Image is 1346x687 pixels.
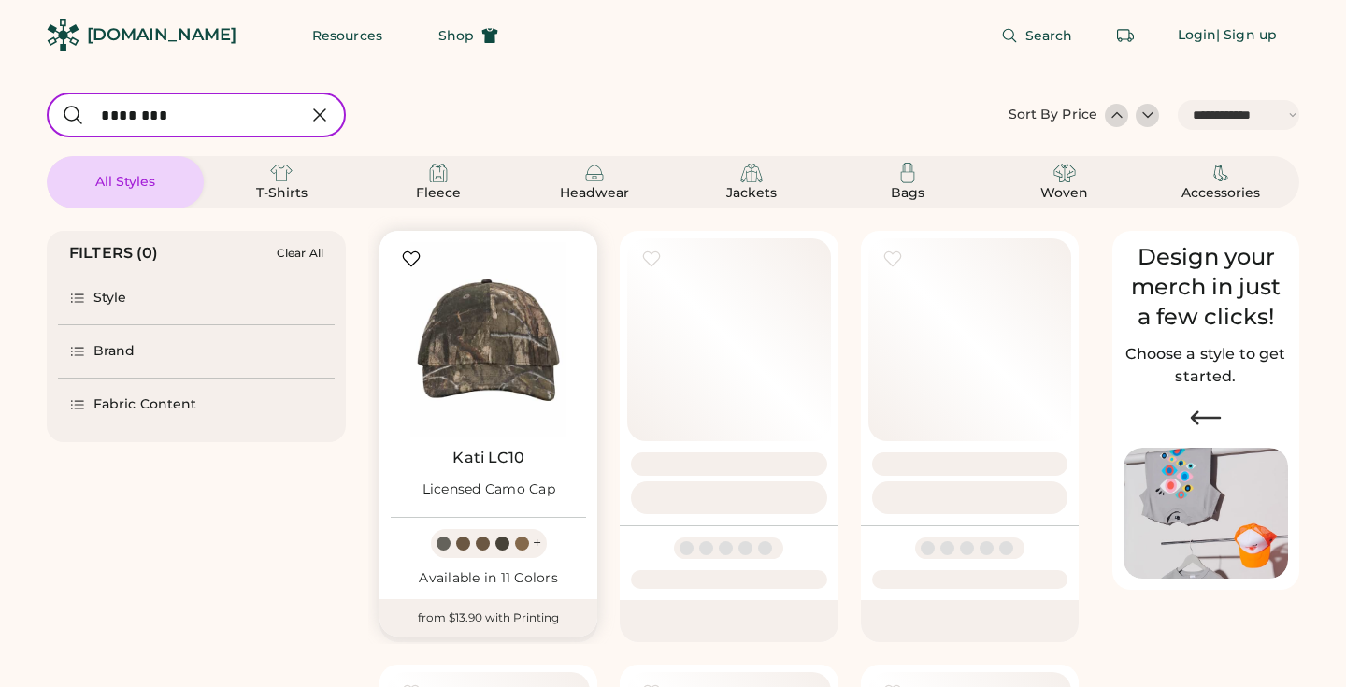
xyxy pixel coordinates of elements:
img: Fleece Icon [427,162,450,184]
h2: Choose a style to get started. [1124,343,1288,388]
button: Retrieve an order [1107,17,1144,54]
div: Style [93,289,127,308]
div: from $13.90 with Printing [379,599,597,637]
div: Available in 11 Colors [391,569,586,588]
div: | Sign up [1216,26,1277,45]
div: Design your merch in just a few clicks! [1124,242,1288,332]
div: Login [1178,26,1217,45]
button: Shop [416,17,521,54]
div: T-Shirts [239,184,323,203]
img: Woven Icon [1053,162,1076,184]
div: All Styles [83,173,167,192]
div: Clear All [277,247,323,260]
button: Search [979,17,1095,54]
img: Rendered Logo - Screens [47,19,79,51]
span: Search [1025,29,1073,42]
img: Bags Icon [896,162,919,184]
img: Jackets Icon [740,162,763,184]
div: Headwear [552,184,637,203]
div: Sort By Price [1009,106,1097,124]
button: Resources [290,17,405,54]
div: Accessories [1179,184,1263,203]
div: Woven [1023,184,1107,203]
div: Brand [93,342,136,361]
div: FILTERS (0) [69,242,159,265]
div: Jackets [709,184,794,203]
span: Shop [438,29,474,42]
div: Licensed Camo Cap [422,480,555,499]
img: Accessories Icon [1210,162,1232,184]
div: Fleece [396,184,480,203]
img: T-Shirts Icon [270,162,293,184]
img: Headwear Icon [583,162,606,184]
div: [DOMAIN_NAME] [87,23,236,47]
img: Image of Lisa Congdon Eye Print on T-Shirt and Hat [1124,448,1288,580]
a: Kati LC10 [452,449,523,467]
img: Kati LC10 Licensed Camo Cap [391,242,586,437]
div: Bags [866,184,950,203]
div: + [533,533,541,553]
div: Fabric Content [93,395,196,414]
